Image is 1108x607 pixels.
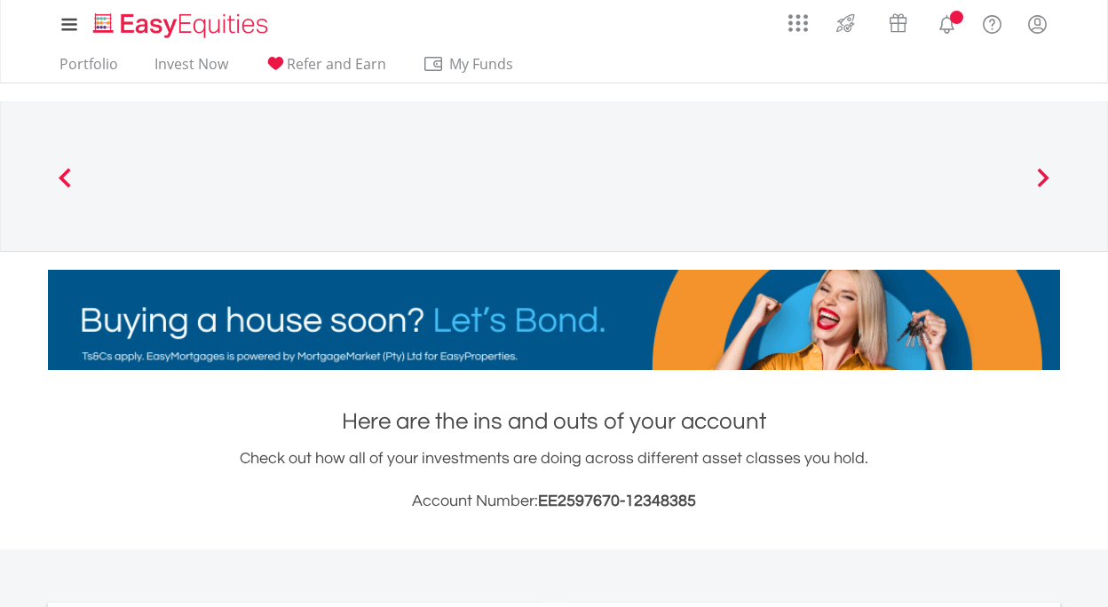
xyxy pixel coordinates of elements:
[538,493,696,509] span: EE2597670-12348385
[287,54,386,74] span: Refer and Earn
[48,270,1060,370] img: EasyMortage Promotion Banner
[52,55,125,83] a: Portfolio
[90,11,275,40] img: EasyEquities_Logo.png
[86,4,275,40] a: Home page
[423,52,539,75] span: My Funds
[1015,4,1060,43] a: My Profile
[48,489,1060,514] h3: Account Number:
[777,4,819,33] a: AppsGrid
[831,9,860,37] img: thrive-v2.svg
[48,446,1060,514] div: Check out how all of your investments are doing across different asset classes you hold.
[883,9,913,37] img: vouchers-v2.svg
[147,55,235,83] a: Invest Now
[257,55,393,83] a: Refer and Earn
[788,13,808,33] img: grid-menu-icon.svg
[872,4,924,37] a: Vouchers
[924,4,969,40] a: Notifications
[48,406,1060,438] h1: Here are the ins and outs of your account
[969,4,1015,40] a: FAQ's and Support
